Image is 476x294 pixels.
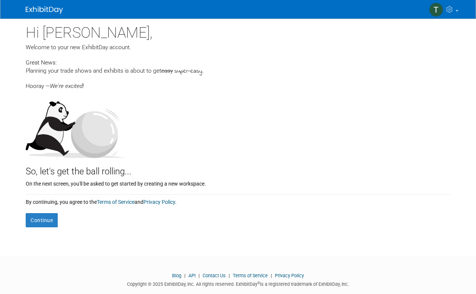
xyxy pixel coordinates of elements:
[269,273,274,278] span: |
[183,273,187,278] span: |
[26,58,450,67] div: Great News:
[429,3,443,17] img: Thomas Rittwage
[26,67,450,76] div: Planning your trade shows and exhibits is about to get .
[26,19,450,43] div: Hi [PERSON_NAME],
[26,94,126,158] img: Let's get the ball rolling
[161,67,173,74] span: easy
[174,67,202,76] span: super-easy
[188,273,196,278] a: API
[275,273,304,278] a: Privacy Policy
[203,273,226,278] a: Contact Us
[257,281,260,285] sup: ®
[26,76,450,90] div: Hooray —
[26,6,63,14] img: ExhibitDay
[26,158,450,178] div: So, let's get the ball rolling...
[143,199,175,205] a: Privacy Policy
[26,43,450,51] div: Welcome to your new ExhibitDay account.
[26,178,450,187] div: On the next screen, you'll be asked to get started by creating a new workspace.
[172,273,181,278] a: Blog
[26,213,58,227] button: Continue
[50,83,84,89] span: We're excited!
[227,273,232,278] span: |
[233,273,268,278] a: Terms of Service
[26,195,450,206] div: By continuing, you agree to the and .
[97,199,134,205] a: Terms of Service
[197,273,201,278] span: |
